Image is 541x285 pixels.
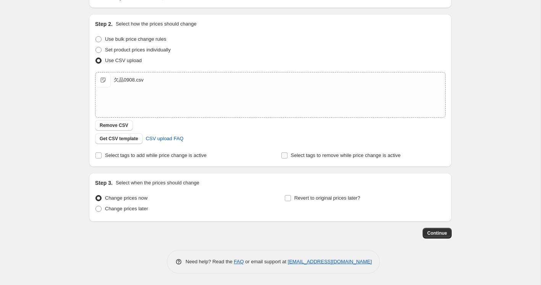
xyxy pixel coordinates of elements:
span: Need help? Read the [186,259,234,264]
span: or email support at [244,259,288,264]
p: Select how the prices should change [116,20,197,28]
div: 欠品0908.csv [114,76,144,84]
button: Get CSV template [95,133,143,144]
span: Remove CSV [100,122,128,128]
span: Continue [427,230,447,236]
button: Remove CSV [95,120,133,131]
span: Use bulk price change rules [105,36,166,42]
button: Continue [423,228,452,239]
span: Set product prices individually [105,47,171,53]
p: Select when the prices should change [116,179,199,187]
span: Use CSV upload [105,58,142,63]
span: Change prices later [105,206,148,211]
span: CSV upload FAQ [146,135,184,142]
a: FAQ [234,259,244,264]
a: CSV upload FAQ [141,133,188,145]
span: Revert to original prices later? [294,195,360,201]
h2: Step 2. [95,20,113,28]
span: Select tags to add while price change is active [105,152,207,158]
span: Get CSV template [100,136,138,142]
span: Select tags to remove while price change is active [291,152,401,158]
h2: Step 3. [95,179,113,187]
a: [EMAIL_ADDRESS][DOMAIN_NAME] [288,259,372,264]
span: Change prices now [105,195,147,201]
